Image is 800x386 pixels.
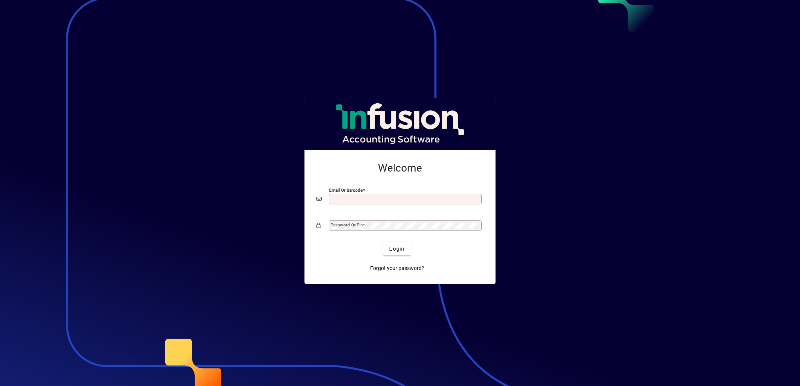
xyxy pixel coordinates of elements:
[316,162,484,175] h2: Welcome
[389,245,404,253] span: Login
[329,188,363,193] mat-label: Email or Barcode
[331,222,363,227] mat-label: Password or Pin
[367,261,427,275] a: Forgot your password?
[383,242,410,255] button: Login
[370,264,424,272] span: Forgot your password?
